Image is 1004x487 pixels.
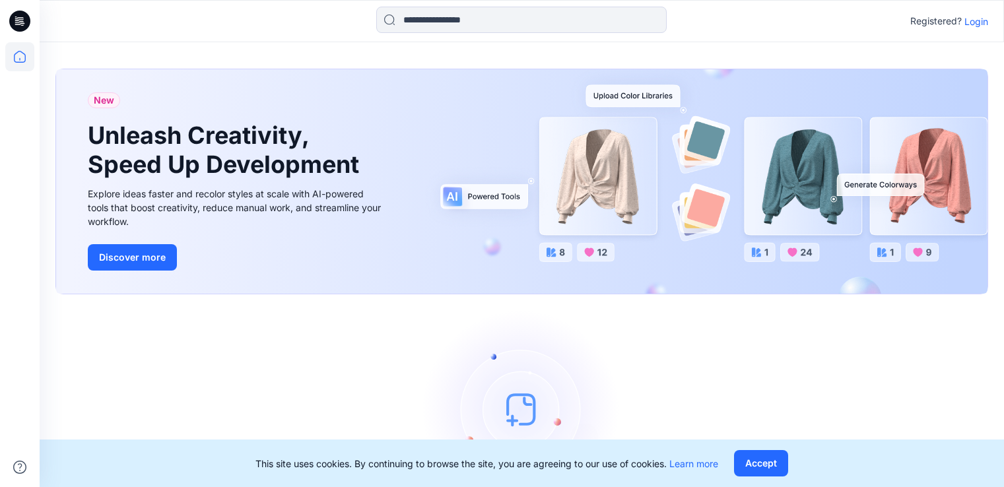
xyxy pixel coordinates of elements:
p: This site uses cookies. By continuing to browse the site, you are agreeing to our use of cookies. [255,457,718,471]
p: Login [964,15,988,28]
button: Accept [734,450,788,476]
a: Learn more [669,458,718,469]
a: Discover more [88,244,385,271]
div: Explore ideas faster and recolor styles at scale with AI-powered tools that boost creativity, red... [88,187,385,228]
p: Registered? [910,13,962,29]
span: New [94,92,114,108]
button: Discover more [88,244,177,271]
h1: Unleash Creativity, Speed Up Development [88,121,365,178]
